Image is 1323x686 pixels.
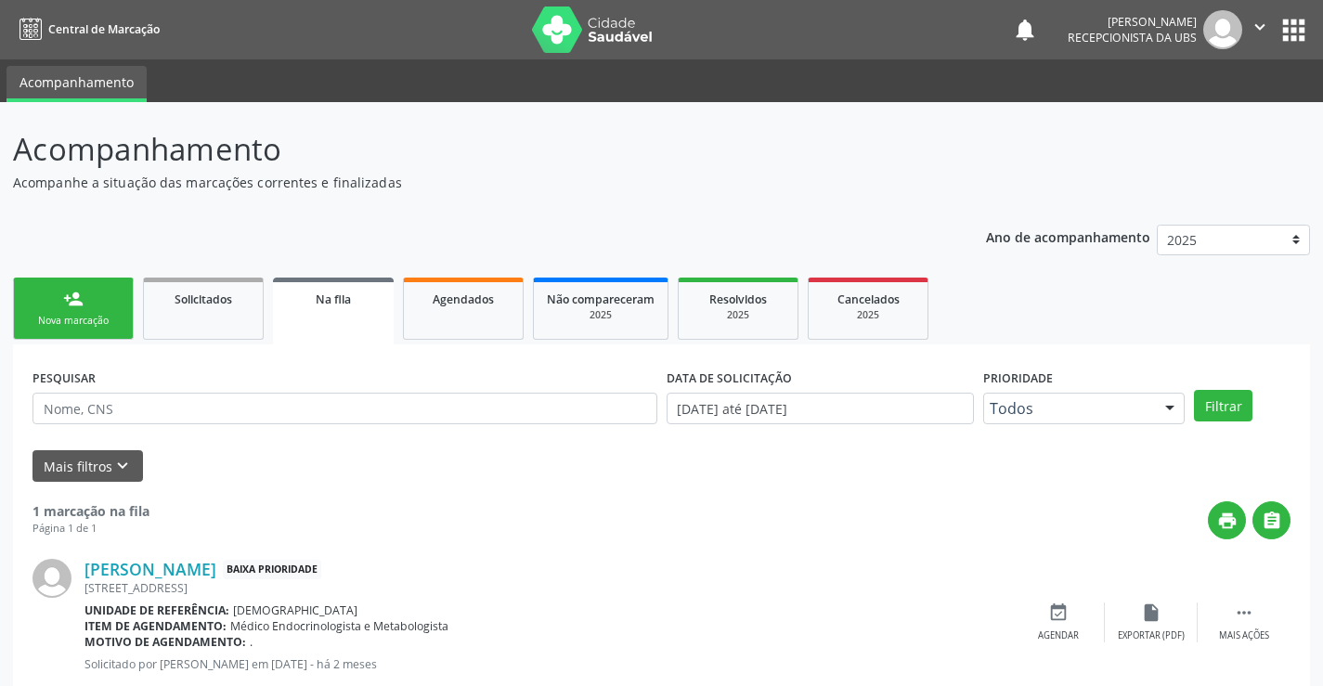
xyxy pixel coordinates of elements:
[692,308,785,322] div: 2025
[667,364,792,393] label: DATA DE SOLICITAÇÃO
[822,308,914,322] div: 2025
[547,291,655,307] span: Não compareceram
[990,399,1148,418] span: Todos
[316,291,351,307] span: Na fila
[1250,17,1270,37] i: 
[84,656,1012,672] p: Solicitado por [PERSON_NAME] em [DATE] - há 2 meses
[84,580,1012,596] div: [STREET_ADDRESS]
[230,618,448,634] span: Médico Endocrinologista e Metabologista
[433,291,494,307] span: Agendados
[32,450,143,483] button: Mais filtroskeyboard_arrow_down
[986,225,1150,248] p: Ano de acompanhamento
[233,602,357,618] span: [DEMOGRAPHIC_DATA]
[32,364,96,393] label: PESQUISAR
[250,634,253,650] span: .
[1068,14,1197,30] div: [PERSON_NAME]
[1208,501,1246,539] button: print
[32,521,149,537] div: Página 1 de 1
[1194,390,1252,421] button: Filtrar
[1242,10,1278,49] button: 
[1068,30,1197,45] span: Recepcionista da UBS
[667,393,974,424] input: Selecione um intervalo
[983,364,1053,393] label: Prioridade
[1038,629,1079,642] div: Agendar
[1219,629,1269,642] div: Mais ações
[84,559,216,579] a: [PERSON_NAME]
[1012,17,1038,43] button: notifications
[1278,14,1310,46] button: apps
[1252,501,1291,539] button: 
[48,21,160,37] span: Central de Marcação
[547,308,655,322] div: 2025
[1217,511,1238,531] i: print
[84,602,229,618] b: Unidade de referência:
[175,291,232,307] span: Solicitados
[1203,10,1242,49] img: img
[63,289,84,309] div: person_add
[27,314,120,328] div: Nova marcação
[32,393,657,424] input: Nome, CNS
[1048,602,1069,623] i: event_available
[1141,602,1161,623] i: insert_drive_file
[6,66,147,102] a: Acompanhamento
[1262,511,1282,531] i: 
[84,618,227,634] b: Item de agendamento:
[32,559,71,598] img: img
[112,456,133,476] i: keyboard_arrow_down
[223,560,321,579] span: Baixa Prioridade
[837,291,900,307] span: Cancelados
[1118,629,1185,642] div: Exportar (PDF)
[13,126,921,173] p: Acompanhamento
[84,634,246,650] b: Motivo de agendamento:
[709,291,767,307] span: Resolvidos
[13,14,160,45] a: Central de Marcação
[13,173,921,192] p: Acompanhe a situação das marcações correntes e finalizadas
[32,502,149,520] strong: 1 marcação na fila
[1234,602,1254,623] i: 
